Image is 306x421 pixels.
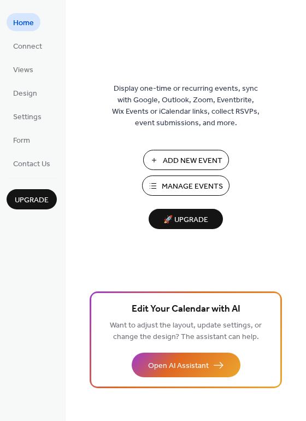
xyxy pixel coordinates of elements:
[13,112,42,123] span: Settings
[13,159,50,170] span: Contact Us
[7,60,40,78] a: Views
[7,13,40,31] a: Home
[13,41,42,52] span: Connect
[143,150,229,170] button: Add New Event
[7,154,57,172] a: Contact Us
[7,107,48,125] a: Settings
[13,65,33,76] span: Views
[7,84,44,102] a: Design
[7,37,49,55] a: Connect
[112,83,260,129] span: Display one-time or recurring events, sync with Google, Outlook, Zoom, Eventbrite, Wix Events or ...
[132,302,240,317] span: Edit Your Calendar with AI
[13,88,37,100] span: Design
[132,353,240,377] button: Open AI Assistant
[162,181,223,192] span: Manage Events
[7,189,57,209] button: Upgrade
[155,213,216,227] span: 🚀 Upgrade
[13,135,30,147] span: Form
[15,195,49,206] span: Upgrade
[163,155,222,167] span: Add New Event
[149,209,223,229] button: 🚀 Upgrade
[142,176,229,196] button: Manage Events
[7,131,37,149] a: Form
[110,318,262,344] span: Want to adjust the layout, update settings, or change the design? The assistant can help.
[13,17,34,29] span: Home
[148,360,209,372] span: Open AI Assistant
